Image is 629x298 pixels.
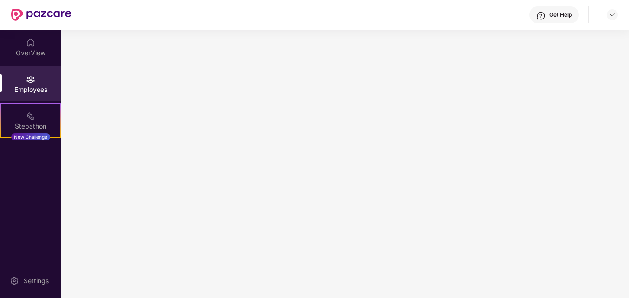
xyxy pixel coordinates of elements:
img: svg+xml;base64,PHN2ZyBpZD0iU2V0dGluZy0yMHgyMCIgeG1sbnM9Imh0dHA6Ly93d3cudzMub3JnLzIwMDAvc3ZnIiB3aW... [10,276,19,285]
img: New Pazcare Logo [11,9,71,21]
img: svg+xml;base64,PHN2ZyBpZD0iSGVscC0zMngzMiIgeG1sbnM9Imh0dHA6Ly93d3cudzMub3JnLzIwMDAvc3ZnIiB3aWR0aD... [536,11,546,20]
div: New Challenge [11,133,50,141]
img: svg+xml;base64,PHN2ZyB4bWxucz0iaHR0cDovL3d3dy53My5vcmcvMjAwMC9zdmciIHdpZHRoPSIyMSIgaGVpZ2h0PSIyMC... [26,111,35,121]
img: svg+xml;base64,PHN2ZyBpZD0iRHJvcGRvd24tMzJ4MzIiIHhtbG5zPSJodHRwOi8vd3d3LnczLm9yZy8yMDAwL3N2ZyIgd2... [609,11,616,19]
div: Settings [21,276,51,285]
div: Get Help [549,11,572,19]
div: Stepathon [1,122,60,131]
img: svg+xml;base64,PHN2ZyBpZD0iRW1wbG95ZWVzIiB4bWxucz0iaHR0cDovL3d3dy53My5vcmcvMjAwMC9zdmciIHdpZHRoPS... [26,75,35,84]
img: svg+xml;base64,PHN2ZyBpZD0iSG9tZSIgeG1sbnM9Imh0dHA6Ly93d3cudzMub3JnLzIwMDAvc3ZnIiB3aWR0aD0iMjAiIG... [26,38,35,47]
